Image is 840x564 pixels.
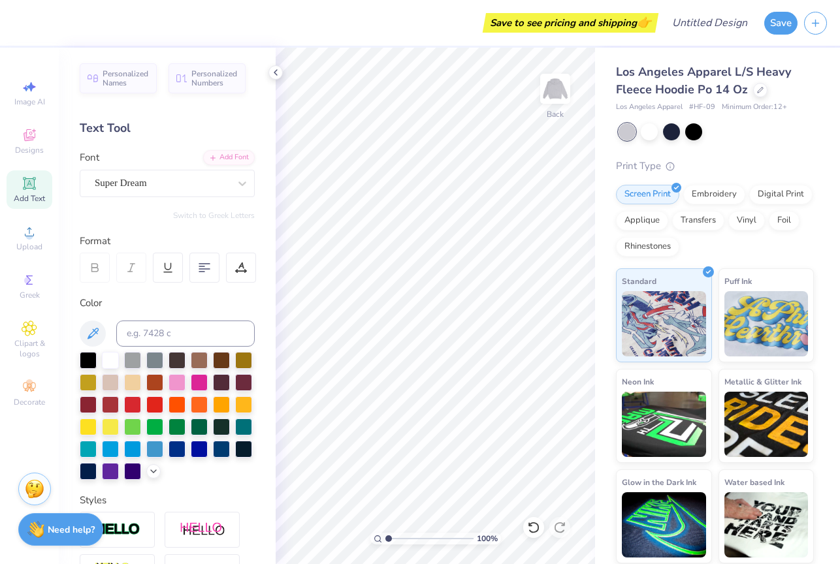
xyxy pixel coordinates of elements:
input: e.g. 7428 c [116,321,255,347]
img: Neon Ink [622,392,706,457]
div: Rhinestones [616,237,679,257]
button: Save [764,12,798,35]
div: Applique [616,211,668,230]
div: Text Tool [80,119,255,137]
div: Add Font [203,150,255,165]
div: Format [80,234,256,249]
div: Styles [80,493,255,508]
div: Print Type [616,159,814,174]
span: Glow in the Dark Ink [622,475,696,489]
div: Vinyl [728,211,765,230]
span: Personalized Names [103,69,149,87]
img: Back [542,76,568,102]
span: 100 % [477,533,498,544]
span: Decorate [14,397,45,407]
div: Embroidery [683,185,745,204]
span: Neon Ink [622,375,654,388]
div: Foil [769,211,800,230]
span: Upload [16,242,42,252]
span: Metallic & Glitter Ink [724,375,801,388]
div: Transfers [672,211,724,230]
img: Metallic & Glitter Ink [724,392,809,457]
span: Los Angeles Apparel [616,102,683,113]
img: Stroke [95,522,140,537]
div: Digital Print [749,185,813,204]
img: Glow in the Dark Ink [622,492,706,557]
span: Designs [15,145,44,155]
span: Puff Ink [724,274,752,288]
img: Puff Ink [724,291,809,356]
div: Save to see pricing and shipping [486,13,655,33]
span: Add Text [14,193,45,204]
input: Untitled Design [662,10,758,36]
span: 👉 [637,14,651,30]
span: Water based Ink [724,475,784,489]
span: Los Angeles Apparel L/S Heavy Fleece Hoodie Po 14 Oz [616,64,791,97]
div: Screen Print [616,185,679,204]
span: Personalized Numbers [191,69,238,87]
button: Switch to Greek Letters [173,210,255,221]
div: Color [80,296,255,311]
span: Standard [622,274,656,288]
span: # HF-09 [689,102,715,113]
span: Clipart & logos [7,338,52,359]
strong: Need help? [48,524,95,536]
span: Greek [20,290,40,300]
img: Water based Ink [724,492,809,557]
img: Standard [622,291,706,356]
img: Shadow [180,522,225,538]
div: Back [547,108,564,120]
span: Image AI [14,97,45,107]
label: Font [80,150,99,165]
span: Minimum Order: 12 + [722,102,787,113]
